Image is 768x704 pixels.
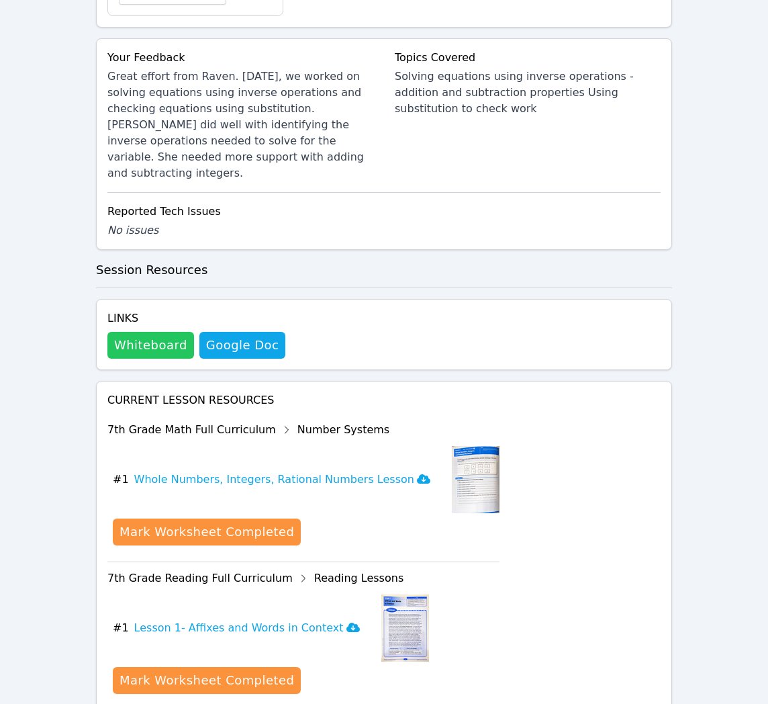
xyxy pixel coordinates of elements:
button: #1Lesson 1- Affixes and Words in Context [113,595,371,662]
div: Reported Tech Issues [107,204,661,220]
div: Great effort from Raven. [DATE], we worked on solving equations using inverse operations and chec... [107,69,373,181]
button: #1Whole Numbers, Integers, Rational Numbers Lesson [113,446,441,513]
div: Mark Worksheet Completed [119,523,294,541]
h3: Lesson 1- Affixes and Words in Context [134,620,360,636]
img: Lesson 1- Affixes and Words in Context [381,595,429,662]
a: Google Doc [199,332,285,359]
span: No issues [107,224,158,236]
h3: Session Resources [96,261,672,279]
button: Mark Worksheet Completed [113,519,301,545]
h3: Whole Numbers, Integers, Rational Numbers Lesson [134,472,430,488]
h4: Current Lesson Resources [107,392,661,408]
div: Topics Covered [395,50,661,66]
div: Solving equations using inverse operations - addition and subtraction properties Using substituti... [395,69,661,117]
h4: Links [107,310,285,326]
div: 7th Grade Math Full Curriculum Number Systems [107,419,499,441]
button: Mark Worksheet Completed [113,667,301,694]
span: # 1 [113,620,129,636]
button: Whiteboard [107,332,194,359]
div: Your Feedback [107,50,373,66]
span: # 1 [113,472,129,488]
div: Mark Worksheet Completed [119,671,294,690]
img: Whole Numbers, Integers, Rational Numbers Lesson [452,446,499,513]
div: 7th Grade Reading Full Curriculum Reading Lessons [107,568,499,589]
